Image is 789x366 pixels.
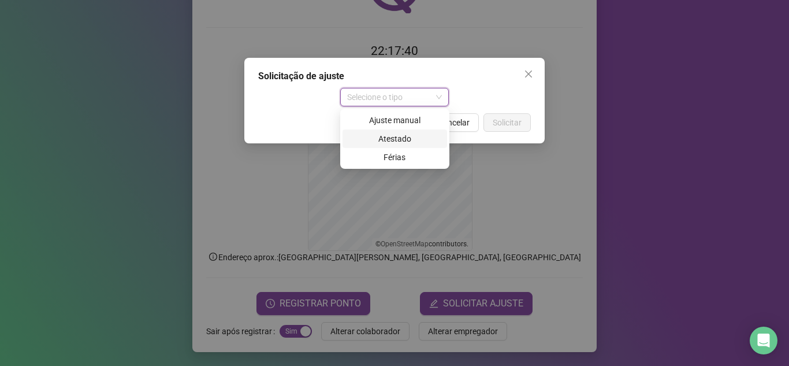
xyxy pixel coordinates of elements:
span: Selecione o tipo [347,88,442,106]
div: Ajuste manual [349,114,440,127]
button: Cancelar [429,113,479,132]
div: Ajuste manual [343,111,447,130]
span: Cancelar [438,116,470,129]
button: Close [519,65,538,83]
div: Férias [343,148,447,167]
div: Atestado [349,132,440,145]
div: Atestado [343,130,447,148]
div: Open Intercom Messenger [750,327,777,354]
div: Solicitação de ajuste [258,69,531,83]
div: Férias [349,151,440,164]
span: close [524,69,533,79]
button: Solicitar [483,113,531,132]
